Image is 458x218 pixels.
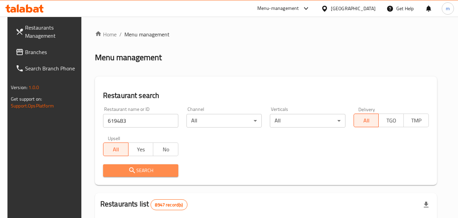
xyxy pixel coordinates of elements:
div: Menu-management [257,4,299,13]
div: [GEOGRAPHIC_DATA] [331,5,376,12]
label: Upsell [108,136,120,140]
h2: Restaurants list [100,199,187,210]
span: Version: [11,83,27,92]
button: TGO [378,114,404,127]
label: Delivery [358,107,375,112]
button: Search [103,164,178,177]
div: All [186,114,262,128]
span: Get support on: [11,95,42,103]
a: Branches [10,44,84,60]
span: Yes [131,145,151,154]
span: All [106,145,126,154]
h2: Menu management [95,52,162,63]
button: All [354,114,379,127]
button: Yes [128,142,154,156]
span: Search [108,166,173,175]
span: TMP [406,116,426,125]
a: Search Branch Phone [10,60,84,77]
span: 1.0.0 [28,83,39,92]
span: Restaurants Management [25,23,79,40]
span: Search Branch Phone [25,64,79,72]
span: TGO [381,116,401,125]
div: Export file [418,197,434,213]
h2: Restaurant search [103,90,429,101]
span: All [357,116,376,125]
div: Total records count [151,199,187,210]
li: / [119,30,122,38]
span: Branches [25,48,79,56]
nav: breadcrumb [95,30,437,38]
button: TMP [403,114,429,127]
a: Home [95,30,117,38]
button: All [103,142,128,156]
a: Restaurants Management [10,19,84,44]
div: All [270,114,345,128]
button: No [153,142,178,156]
span: No [156,145,176,154]
span: 8947 record(s) [151,202,187,208]
span: Menu management [124,30,170,38]
a: Support.OpsPlatform [11,101,54,110]
span: m [446,5,450,12]
input: Search for restaurant name or ID.. [103,114,178,128]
